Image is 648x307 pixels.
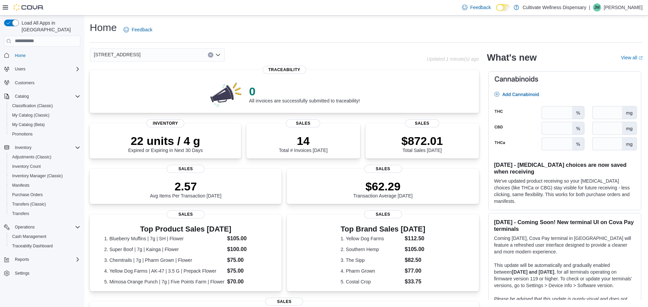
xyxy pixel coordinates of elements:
span: Sales [167,165,205,173]
button: Operations [1,222,83,232]
span: Adjustments (Classic) [9,153,80,161]
span: Purchase Orders [12,192,43,197]
a: Classification (Classic) [9,102,56,110]
span: Users [15,66,25,72]
span: Inventory [12,144,80,152]
button: My Catalog (Classic) [7,111,83,120]
a: My Catalog (Beta) [9,121,48,129]
span: Reports [12,255,80,264]
span: Customers [12,79,80,87]
button: Manifests [7,181,83,190]
a: Manifests [9,181,32,189]
p: $62.29 [353,180,413,193]
p: 2.57 [150,180,221,193]
button: Catalog [12,92,31,100]
p: Updated 1 minute(s) ago [427,56,479,62]
span: Promotions [12,131,33,137]
a: Inventory Count [9,162,44,171]
a: Promotions [9,130,35,138]
span: Manifests [12,183,29,188]
span: Inventory Manager (Classic) [9,172,80,180]
span: Manifests [9,181,80,189]
button: Settings [1,268,83,278]
p: 14 [279,134,327,148]
span: Cash Management [12,234,46,239]
span: Cash Management [9,233,80,241]
button: Traceabilty Dashboard [7,241,83,251]
span: Promotions [9,130,80,138]
h1: Home [90,21,117,34]
span: [STREET_ADDRESS] [94,51,140,59]
button: Operations [12,223,37,231]
span: Settings [12,269,80,277]
span: Catalog [15,94,29,99]
span: Sales [167,210,205,218]
div: Total Sales [DATE] [401,134,443,153]
span: Traceabilty Dashboard [12,243,53,249]
a: Transfers (Classic) [9,200,49,208]
h3: Top Product Sales [DATE] [104,225,267,233]
a: Cash Management [9,233,49,241]
span: My Catalog (Beta) [12,122,45,127]
span: Transfers [12,211,29,216]
dd: $75.00 [227,267,267,275]
span: Sales [364,165,402,173]
span: Inventory [146,119,184,127]
button: Catalog [1,92,83,101]
div: Jeff Moore [593,3,601,11]
dd: $75.00 [227,256,267,264]
button: Promotions [7,129,83,139]
span: Inventory [15,145,31,150]
div: Avg Items Per Transaction [DATE] [150,180,221,198]
button: Users [12,65,28,73]
span: Catalog [12,92,80,100]
p: | [589,3,590,11]
p: This update will be automatically and gradually enabled between , for all terminals operating on ... [494,262,636,289]
button: Inventory [1,143,83,152]
span: Users [12,65,80,73]
p: We've updated product receiving so your [MEDICAL_DATA] choices (like THCa or CBG) stay visible fo... [494,178,636,205]
button: Inventory Manager (Classic) [7,171,83,181]
p: [PERSON_NAME] [604,3,643,11]
button: Cash Management [7,232,83,241]
button: Open list of options [215,52,221,58]
span: Traceabilty Dashboard [9,242,80,250]
a: Transfers [9,210,32,218]
span: My Catalog (Classic) [9,111,80,119]
p: $872.01 [401,134,443,148]
dt: 3. The Sipp [341,257,402,264]
span: Operations [15,224,35,230]
dd: $105.00 [227,235,267,243]
span: Inventory Count [12,164,41,169]
p: 0 [249,85,360,98]
span: Home [15,53,26,58]
dd: $77.00 [405,267,425,275]
a: Customers [12,79,37,87]
dd: $105.00 [405,245,425,253]
a: Adjustments (Classic) [9,153,54,161]
span: Home [12,51,80,60]
dd: $112.50 [405,235,425,243]
button: Transfers (Classic) [7,199,83,209]
span: Feedback [132,26,152,33]
p: Coming [DATE], Cova Pay terminal in [GEOGRAPHIC_DATA] will feature a refreshed user interface des... [494,235,636,255]
span: Reports [15,257,29,262]
span: Adjustments (Classic) [12,154,51,160]
div: Expired or Expiring in Next 30 Days [128,134,203,153]
a: Feedback [459,1,493,14]
dt: 4. Yellow Dog Farms | AK-47 | 3.5 G | Prepack Flower [104,268,224,274]
span: Load All Apps in [GEOGRAPHIC_DATA] [19,20,80,33]
dd: $70.00 [227,278,267,286]
p: Cultivate Wellness Dispensary [522,3,586,11]
span: Operations [12,223,80,231]
span: Sales [286,119,320,127]
dd: $33.75 [405,278,425,286]
a: Home [12,52,28,60]
h2: What's new [487,52,537,63]
button: Transfers [7,209,83,218]
a: View allExternal link [621,55,643,60]
button: Classification (Classic) [7,101,83,111]
span: Inventory Manager (Classic) [12,173,63,179]
span: Sales [405,119,439,127]
button: Reports [12,255,32,264]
